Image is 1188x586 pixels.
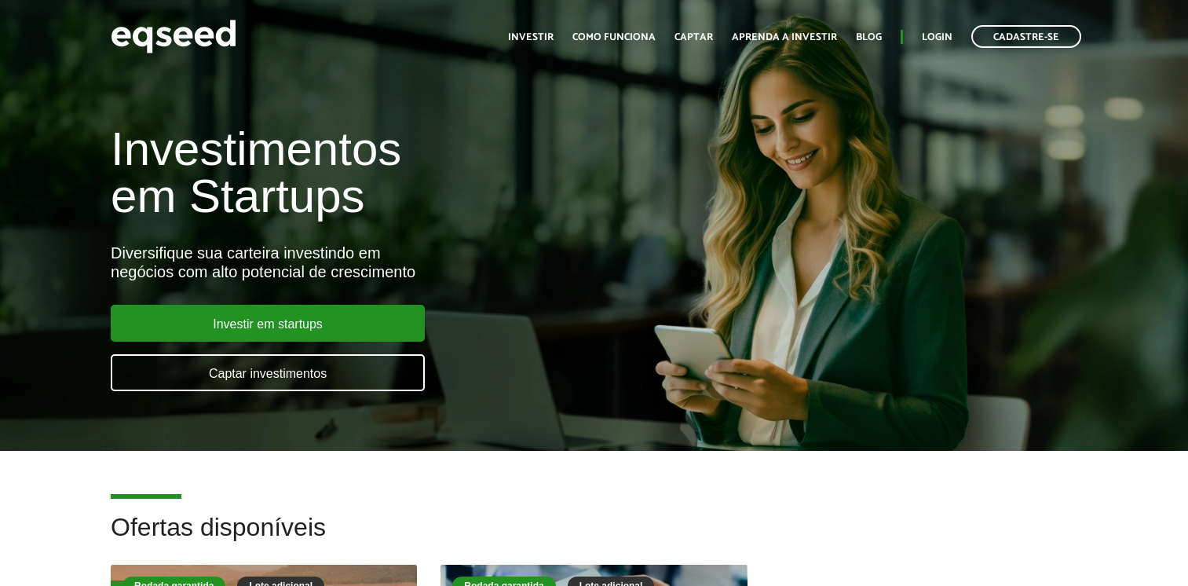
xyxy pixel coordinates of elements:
div: Diversifique sua carteira investindo em negócios com alto potencial de crescimento [111,244,682,281]
a: Blog [856,32,882,42]
a: Aprenda a investir [732,32,837,42]
a: Investir [508,32,554,42]
a: Investir em startups [111,305,425,342]
h1: Investimentos em Startups [111,126,682,220]
h2: Ofertas disponíveis [111,514,1077,565]
a: Login [922,32,952,42]
a: Como funciona [572,32,656,42]
a: Captar [674,32,713,42]
a: Captar investimentos [111,354,425,391]
img: EqSeed [111,16,236,57]
a: Cadastre-se [971,25,1081,48]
